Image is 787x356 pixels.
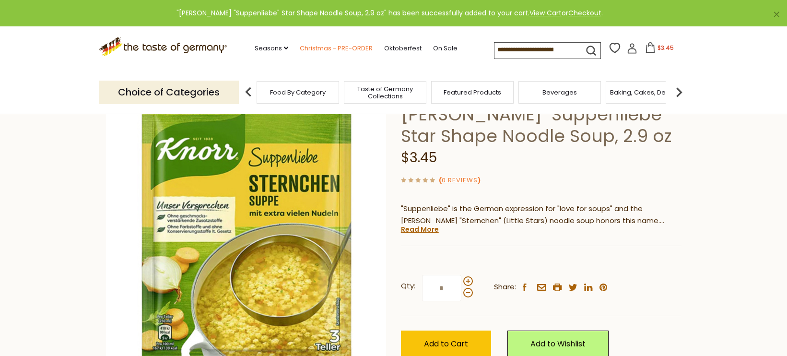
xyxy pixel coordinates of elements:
button: $3.45 [639,42,680,57]
a: Read More [401,225,439,234]
img: previous arrow [239,83,258,102]
p: "Suppenliebe" is the German expression for "love for soups" and the [PERSON_NAME] "Sternchen" (Li... [401,203,681,227]
a: Oktoberfest [384,43,422,54]
a: Food By Category [270,89,326,96]
a: View Cart [529,8,562,18]
strong: Qty: [401,280,415,292]
span: $3.45 [401,148,437,167]
a: On Sale [433,43,458,54]
span: Add to Cart [424,338,468,349]
span: $3.45 [658,44,674,52]
div: "[PERSON_NAME] "Suppenliebe" Star Shape Noodle Soup, 2.9 oz" has been successfully added to your ... [8,8,772,19]
p: Choice of Categories [99,81,239,104]
a: Christmas - PRE-ORDER [300,43,373,54]
a: Baking, Cakes, Desserts [610,89,684,96]
img: next arrow [670,83,689,102]
a: Beverages [542,89,577,96]
a: × [774,12,779,17]
input: Qty: [422,275,461,301]
a: Taste of Germany Collections [347,85,423,100]
a: Checkout [568,8,601,18]
a: Seasons [255,43,288,54]
a: 0 Reviews [442,176,478,186]
a: Featured Products [444,89,501,96]
h1: [PERSON_NAME] "Suppenliebe" Star Shape Noodle Soup, 2.9 oz [401,104,681,147]
span: ( ) [439,176,481,185]
span: Share: [494,281,516,293]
